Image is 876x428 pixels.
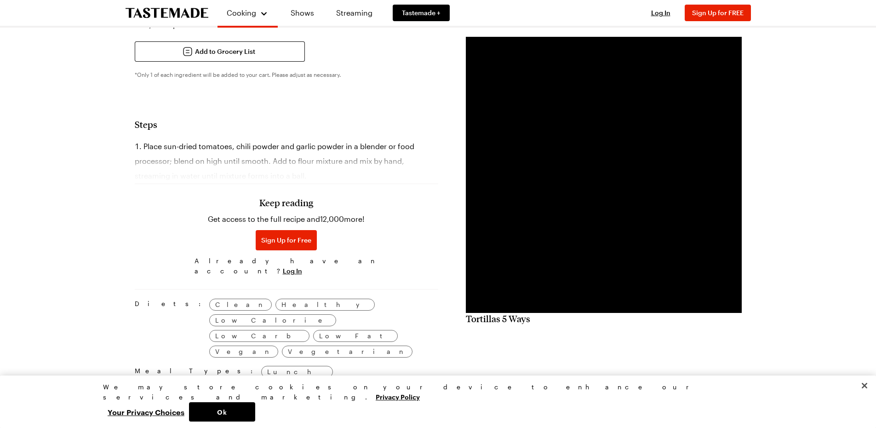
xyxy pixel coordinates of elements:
[402,8,441,17] span: Tastemade +
[466,37,742,313] video-js: Video Player
[651,9,670,17] span: Log In
[135,299,206,358] span: Diets:
[209,314,336,326] a: Low Calorie
[189,402,255,422] button: Ok
[227,8,256,17] span: Cooking
[227,4,269,22] button: Cooking
[195,47,255,56] span: Add to Grocery List
[208,214,365,225] p: Get access to the full recipe and 12,000 more!
[135,41,305,62] button: Add to Grocery List
[103,382,765,422] div: Privacy
[209,299,272,311] a: Clean
[135,366,258,378] span: Meal Types:
[692,9,744,17] span: Sign Up for FREE
[288,347,407,357] span: Vegetarian
[393,5,450,21] a: Tastemade +
[282,346,412,358] a: Vegetarian
[854,376,875,396] button: Close
[103,382,765,402] div: We may store cookies on your device to enhance our services and marketing.
[256,230,317,250] button: Sign Up for Free
[135,139,438,183] li: Place sun-dried tomatoes, chili powder and garlic powder in a blender or food processor; blend on...
[259,197,313,208] h3: Keep reading
[103,402,189,422] button: Your Privacy Choices
[281,300,369,310] span: Healthy
[135,71,438,78] p: *Only 1 of each ingredient will be added to your cart. Please adjust as necessary.
[275,299,375,311] a: Healthy
[283,266,302,276] button: Log In
[209,346,278,358] a: Vegan
[215,331,303,341] span: Low Carb
[642,8,679,17] button: Log In
[135,119,438,130] h2: Steps
[261,366,333,378] a: Lunch
[376,392,420,401] a: More information about your privacy, opens in a new tab
[313,330,398,342] a: Low Fat
[195,256,378,276] span: Already have an account?
[261,236,311,245] span: Sign Up for Free
[215,347,272,357] span: Vegan
[466,313,742,324] h2: Tortillas 5 Ways
[215,315,330,325] span: Low Calorie
[126,8,208,18] a: To Tastemade Home Page
[685,5,751,21] button: Sign Up for FREE
[319,331,392,341] span: Low Fat
[267,367,327,377] span: Lunch
[209,330,309,342] a: Low Carb
[215,300,266,310] span: Clean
